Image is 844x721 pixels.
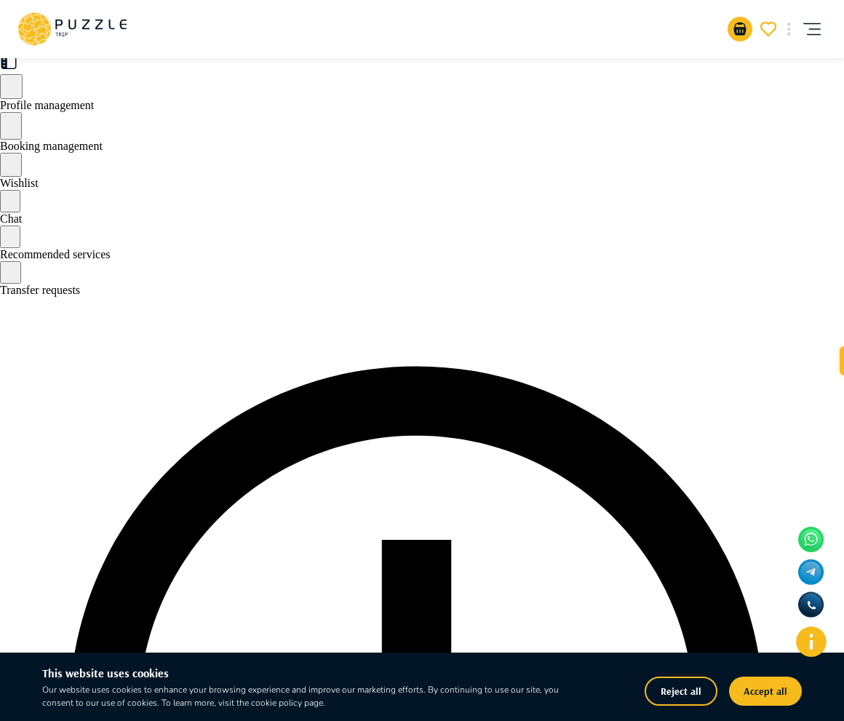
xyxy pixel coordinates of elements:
[729,677,802,706] button: Accept all
[797,6,827,52] button: account of current user
[645,677,717,706] button: Reject all
[728,17,752,41] button: go-to-basket-submit-button
[42,683,574,709] p: Our website uses cookies to enhance your browsing experience and improve our marketing efforts. B...
[756,17,781,41] button: go-to-wishlist-submit-butto
[42,664,574,683] h6: This website uses cookies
